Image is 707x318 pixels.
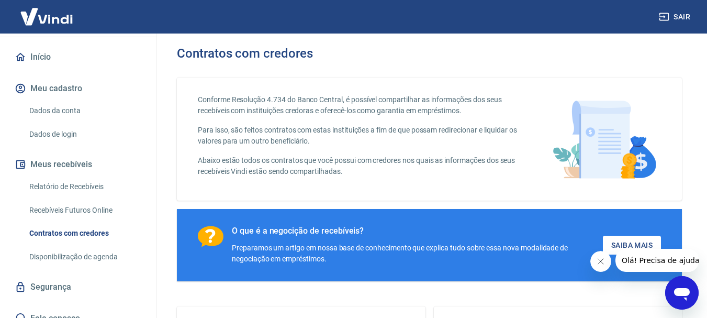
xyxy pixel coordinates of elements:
[177,46,313,61] h3: Contratos com credores
[25,124,144,145] a: Dados de login
[603,236,661,255] a: Saiba Mais
[6,7,88,16] span: Olá! Precisa de ajuda?
[198,94,522,116] p: Conforme Resolução 4.734 do Banco Central, é possível compartilhar as informações dos seus recebí...
[665,276,699,310] iframe: Botão para abrir a janela de mensagens
[198,125,522,147] p: Para isso, são feitos contratos com estas instituições a fim de que possam redirecionar e liquida...
[13,77,144,100] button: Meu cadastro
[615,249,699,272] iframe: Mensagem da empresa
[198,155,522,177] p: Abaixo estão todos os contratos que você possui com credores nos quais as informações dos seus re...
[25,100,144,122] a: Dados da conta
[13,276,144,299] a: Segurança
[232,243,603,265] div: Preparamos um artigo em nossa base de conhecimento que explica tudo sobre essa nova modalidade de...
[25,200,144,221] a: Recebíveis Futuros Online
[25,176,144,198] a: Relatório de Recebíveis
[590,251,611,272] iframe: Fechar mensagem
[25,223,144,244] a: Contratos com credores
[13,46,144,69] a: Início
[657,7,694,27] button: Sair
[198,226,223,247] img: Ícone com um ponto de interrogação.
[232,226,603,236] div: O que é a negocição de recebíveis?
[25,246,144,268] a: Disponibilização de agenda
[13,153,144,176] button: Meus recebíveis
[13,1,81,32] img: Vindi
[547,94,661,184] img: main-image.9f1869c469d712ad33ce.png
